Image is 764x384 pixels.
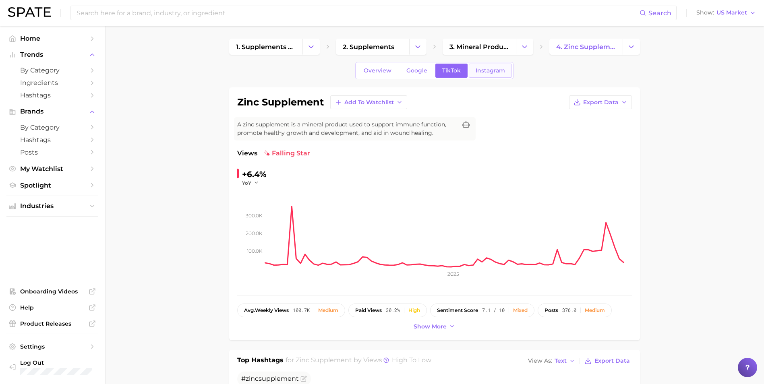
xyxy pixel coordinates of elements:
img: falling star [264,150,270,157]
button: Brands [6,105,98,118]
button: Change Category [516,39,533,55]
a: Google [400,64,434,78]
span: Search [648,9,671,17]
button: Export Data [582,355,631,367]
span: Posts [20,149,85,156]
span: 3. mineral products [449,43,509,51]
span: # [241,375,299,382]
span: US Market [716,10,747,15]
button: Change Category [409,39,427,55]
a: Product Releases [6,318,98,330]
span: Help [20,304,85,311]
button: Export Data [569,95,632,109]
span: Export Data [594,357,630,364]
h2: for by Views [286,355,431,367]
span: zinc supplement [296,356,352,364]
span: A zinc supplement is a mineral product used to support immune function, promote healthy growth an... [237,120,456,137]
button: Add to Watchlist [330,95,407,109]
span: Spotlight [20,182,85,189]
h1: Top Hashtags [237,355,284,367]
span: zinc [246,375,259,382]
span: Show more [414,323,447,330]
button: avg.weekly views100.7kMedium [237,303,345,317]
div: Mixed [513,308,528,313]
button: ShowUS Market [694,8,758,18]
a: My Watchlist [6,163,98,175]
span: Product Releases [20,320,85,327]
span: Hashtags [20,91,85,99]
a: Help [6,301,98,314]
button: paid views30.2%High [348,303,427,317]
span: Onboarding Videos [20,288,85,295]
span: YoY [242,180,251,186]
button: Change Category [302,39,320,55]
a: Onboarding Videos [6,285,98,297]
span: Brands [20,108,85,115]
span: Add to Watchlist [344,99,394,106]
button: Flag as miscategorized or irrelevant [300,376,307,382]
tspan: 300.0k [246,212,263,218]
button: Change Category [623,39,640,55]
span: Export Data [583,99,619,106]
span: Google [406,67,427,74]
button: YoY [242,180,259,186]
a: Ingredients [6,76,98,89]
div: Medium [585,308,605,313]
span: Overview [364,67,391,74]
img: SPATE [8,7,51,17]
a: Hashtags [6,134,98,146]
abbr: average [244,307,255,313]
span: Settings [20,343,85,350]
span: Log Out [20,359,97,366]
a: Log out. Currently logged in with e-mail alyons@naturalfactors.com. [6,357,98,378]
span: falling star [264,149,310,158]
span: 100.7k [293,308,310,313]
span: by Category [20,124,85,131]
a: by Category [6,121,98,134]
span: Industries [20,202,85,210]
button: Trends [6,49,98,61]
h1: zinc supplement [237,97,324,107]
button: View AsText [526,356,578,366]
span: Ingredients [20,79,85,87]
span: sentiment score [437,308,478,313]
span: Show [696,10,714,15]
span: Instagram [476,67,505,74]
span: paid views [355,308,382,313]
span: Views [237,149,257,158]
span: 30.2% [386,308,400,313]
a: Overview [357,64,398,78]
span: supplement [259,375,299,382]
a: Home [6,32,98,45]
span: Trends [20,51,85,58]
span: by Category [20,66,85,74]
span: weekly views [244,308,289,313]
span: Home [20,35,85,42]
a: 1. supplements & ingestibles [229,39,302,55]
span: 4. zinc supplement [556,43,616,51]
div: +6.4% [242,168,267,181]
div: High [408,308,420,313]
input: Search here for a brand, industry, or ingredient [76,6,640,20]
a: Hashtags [6,89,98,101]
button: Show more [412,321,458,332]
a: by Category [6,64,98,76]
a: Spotlight [6,179,98,192]
a: 2. supplements [336,39,409,55]
span: high to low [392,356,431,364]
button: posts376.0Medium [538,303,612,317]
span: 1. supplements & ingestibles [236,43,296,51]
a: 3. mineral products [443,39,516,55]
span: Text [555,359,567,363]
span: posts [545,308,558,313]
tspan: 2025 [447,271,459,277]
span: View As [528,359,552,363]
button: sentiment score7.1 / 10Mixed [430,303,534,317]
tspan: 100.0k [247,248,263,254]
tspan: 200.0k [246,230,263,236]
span: My Watchlist [20,165,85,173]
span: 376.0 [562,308,576,313]
a: TikTok [435,64,468,78]
a: Posts [6,146,98,159]
button: Industries [6,200,98,212]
